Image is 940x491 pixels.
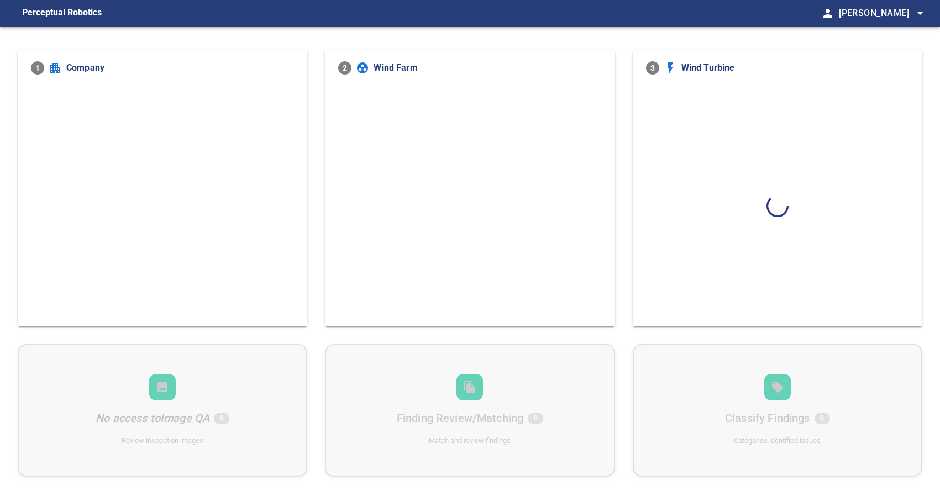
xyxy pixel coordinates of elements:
[646,61,659,75] span: 3
[913,7,927,20] span: arrow_drop_down
[66,61,294,75] span: Company
[22,4,102,22] figcaption: Perceptual Robotics
[834,2,927,24] button: [PERSON_NAME]
[374,61,601,75] span: Wind Farm
[338,61,351,75] span: 2
[681,61,909,75] span: Wind Turbine
[31,61,44,75] span: 1
[839,6,927,21] span: [PERSON_NAME]
[821,7,834,20] span: person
